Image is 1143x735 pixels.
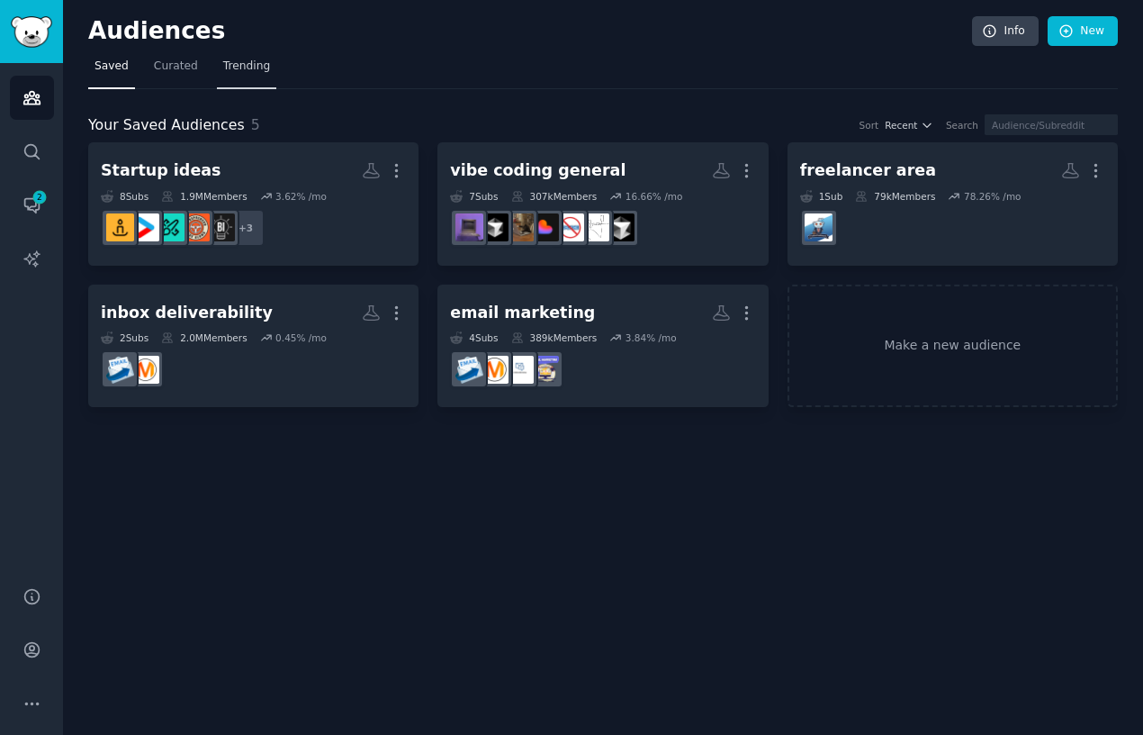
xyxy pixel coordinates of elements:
[31,191,48,204] span: 2
[531,356,559,384] img: EmailMarketingIdeas
[455,213,483,241] img: vibecoding
[625,331,677,344] div: 3.84 % /mo
[946,119,978,132] div: Search
[511,190,598,203] div: 307k Members
[101,159,220,182] div: Startup ideas
[506,213,534,241] img: VibeCodeDevs
[148,52,204,89] a: Curated
[101,331,148,344] div: 2 Sub s
[182,213,210,241] img: EntrepreneurRideAlong
[106,213,134,241] img: startupideas
[161,331,247,344] div: 2.0M Members
[787,142,1118,266] a: freelancer area1Sub79kMembers78.26% /moForHireFreelancers
[450,190,498,203] div: 7 Sub s
[885,119,917,132] span: Recent
[275,190,327,203] div: 3.62 % /mo
[88,114,245,137] span: Your Saved Audiences
[251,116,260,133] span: 5
[437,142,768,266] a: vibe coding general7Subs307kMembers16.66% /moCursorAItheVibeCodingnocodelovableVibeCodeDevscursor...
[154,59,198,75] span: Curated
[131,356,159,384] img: marketing
[625,190,683,203] div: 16.66 % /mo
[805,213,832,241] img: ForHireFreelancers
[101,190,148,203] div: 8 Sub s
[531,213,559,241] img: lovable
[161,190,247,203] div: 1.9M Members
[450,159,625,182] div: vibe coding general
[800,159,936,182] div: freelancer area
[223,59,270,75] span: Trending
[275,331,327,344] div: 0.45 % /mo
[885,119,933,132] button: Recent
[581,213,609,241] img: theVibeCoding
[88,285,418,408] a: inbox deliverability2Subs2.0MMembers0.45% /momarketingEmailmarketing
[481,213,508,241] img: cursor
[964,190,1021,203] div: 78.26 % /mo
[157,213,184,241] img: alphaandbetausers
[511,331,598,344] div: 389k Members
[556,213,584,241] img: nocode
[217,52,276,89] a: Trending
[227,209,265,247] div: + 3
[481,356,508,384] img: DigitalMarketing
[506,356,534,384] img: AskEmailMarketing
[88,17,972,46] h2: Audiences
[455,356,483,384] img: Emailmarketing
[101,302,273,324] div: inbox deliverability
[88,52,135,89] a: Saved
[94,59,129,75] span: Saved
[88,142,418,266] a: Startup ideas8Subs1.9MMembers3.62% /mo+3Business_IdeasEntrepreneurRideAlongalphaandbetausersstart...
[855,190,935,203] div: 79k Members
[11,16,52,48] img: GummySearch logo
[1048,16,1118,47] a: New
[10,183,54,227] a: 2
[972,16,1039,47] a: Info
[800,190,843,203] div: 1 Sub
[106,356,134,384] img: Emailmarketing
[207,213,235,241] img: Business_Ideas
[131,213,159,241] img: startup
[787,285,1118,408] a: Make a new audience
[859,119,879,132] div: Sort
[985,114,1118,135] input: Audience/Subreddit
[450,302,595,324] div: email marketing
[607,213,634,241] img: CursorAI
[450,331,498,344] div: 4 Sub s
[437,285,768,408] a: email marketing4Subs389kMembers3.84% /moEmailMarketingIdeasAskEmailMarketingDigitalMarketingEmail...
